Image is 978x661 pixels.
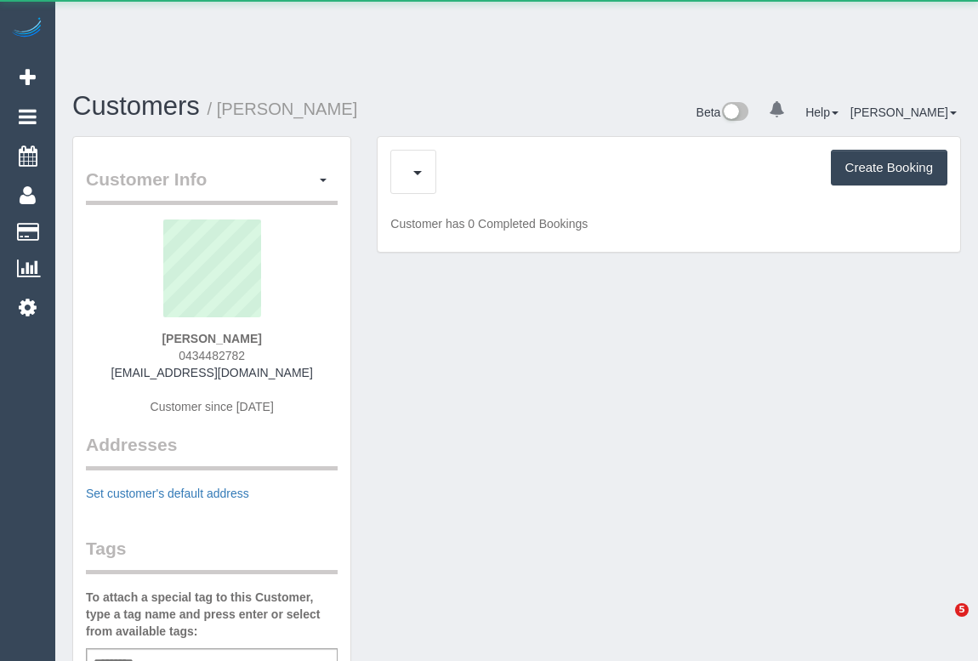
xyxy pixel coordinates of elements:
iframe: Intercom live chat [920,603,961,644]
a: Help [805,105,839,119]
img: New interface [720,102,748,124]
small: / [PERSON_NAME] [208,100,358,118]
a: [EMAIL_ADDRESS][DOMAIN_NAME] [111,366,313,379]
label: To attach a special tag to this Customer, type a tag name and press enter or select from availabl... [86,589,338,640]
legend: Tags [86,536,338,574]
strong: [PERSON_NAME] [162,332,261,345]
a: Set customer's default address [86,487,249,500]
legend: Customer Info [86,167,338,205]
a: Customers [72,91,200,121]
span: 0434482782 [179,349,245,362]
a: [PERSON_NAME] [850,105,957,119]
a: Beta [697,105,749,119]
p: Customer has 0 Completed Bookings [390,215,947,232]
button: Create Booking [831,150,947,185]
span: 5 [955,603,969,617]
span: Customer since [DATE] [151,400,274,413]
